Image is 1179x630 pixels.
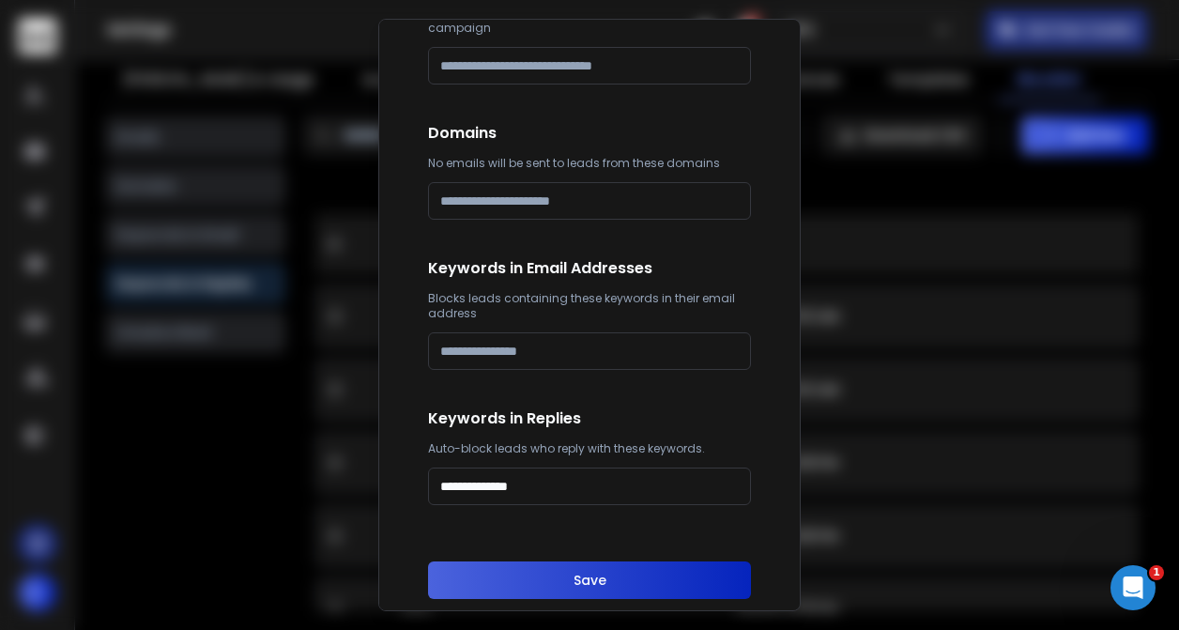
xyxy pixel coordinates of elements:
h1: Keywords in Replies [428,407,751,430]
iframe: Intercom live chat [1110,565,1156,610]
p: No emails will be sent to leads from these domains [428,156,751,171]
p: Auto-block leads who reply with these keywords. [428,441,751,456]
span: 1 [1149,565,1164,580]
p: These emails will not be reached out to in any campaign [428,6,751,36]
button: Save [428,561,751,599]
p: Blocks leads containing these keywords in their email address [428,291,751,321]
h1: Keywords in Email Addresses [428,257,751,280]
h1: Domains [428,122,751,145]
